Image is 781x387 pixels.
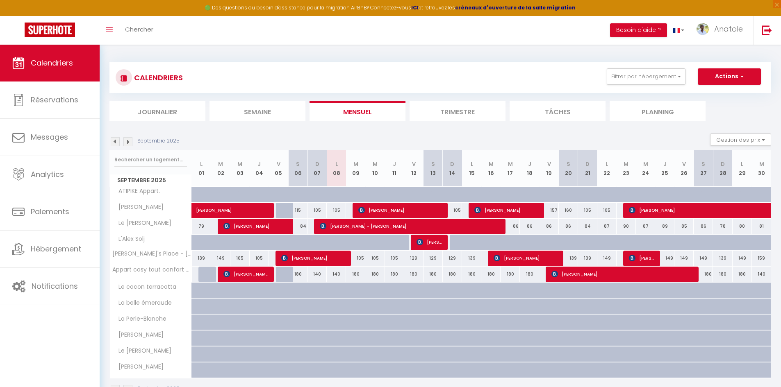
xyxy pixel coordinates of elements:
span: [PERSON_NAME] [281,250,346,266]
div: 180 [694,267,713,282]
span: [PERSON_NAME] [358,202,442,218]
span: [PERSON_NAME] [474,202,539,218]
th: 23 [617,150,636,187]
abbr: L [335,160,338,168]
div: 129 [404,251,424,266]
div: 159 [752,251,771,266]
div: 79 [192,219,211,234]
div: 84 [288,219,307,234]
span: Le [PERSON_NAME] [111,346,173,355]
div: 180 [733,267,752,282]
span: [PERSON_NAME] [417,234,442,250]
th: 05 [269,150,288,187]
th: 01 [192,150,211,187]
abbr: M [508,160,513,168]
div: 105 [307,203,327,218]
abbr: J [663,160,667,168]
button: Ouvrir le widget de chat LiveChat [7,3,31,28]
div: 180 [404,267,424,282]
span: [PERSON_NAME] [551,266,693,282]
abbr: M [373,160,378,168]
div: 180 [501,267,520,282]
li: Mensuel [310,101,405,121]
abbr: D [450,160,454,168]
div: 90 [617,219,636,234]
th: 04 [250,150,269,187]
button: Actions [698,68,761,85]
a: créneaux d'ouverture de la salle migration [455,4,576,11]
div: 105 [578,203,597,218]
button: Besoin d'aide ? [610,23,667,37]
div: 105 [346,251,365,266]
div: 139 [713,251,732,266]
img: Super Booking [25,23,75,37]
th: 21 [578,150,597,187]
li: Planning [610,101,706,121]
div: 105 [597,203,617,218]
p: Septembre 2025 [137,137,180,145]
input: Rechercher un logement... [114,152,187,167]
div: 78 [713,219,732,234]
th: 28 [713,150,732,187]
th: 17 [501,150,520,187]
th: 15 [462,150,481,187]
div: 140 [307,267,327,282]
abbr: M [353,160,358,168]
abbr: M [759,160,764,168]
span: Anatole [714,24,743,34]
button: Gestion des prix [710,134,771,146]
span: Appart cosy tout confort Metro 11 avec parking [111,267,193,273]
span: L'Alex Solj [111,235,147,244]
div: 87 [597,219,617,234]
span: Chercher [125,25,153,34]
span: [PERSON_NAME] [196,198,271,214]
div: 139 [462,251,481,266]
th: 20 [559,150,578,187]
span: Analytics [31,169,64,179]
img: logout [762,25,772,35]
th: 11 [385,150,404,187]
span: Le [PERSON_NAME] [111,219,173,228]
abbr: M [218,160,223,168]
abbr: L [606,160,608,168]
th: 29 [733,150,752,187]
span: [PERSON_NAME]'s Place - [GEOGRAPHIC_DATA] [111,251,193,257]
a: Chercher [119,16,159,45]
abbr: M [643,160,648,168]
abbr: L [741,160,743,168]
abbr: S [701,160,705,168]
th: 03 [230,150,250,187]
div: 86 [501,219,520,234]
div: 86 [694,219,713,234]
abbr: D [585,160,590,168]
div: 115 [288,203,307,218]
abbr: S [296,160,300,168]
div: 89 [655,219,674,234]
div: 149 [694,251,713,266]
div: 140 [327,267,346,282]
div: 129 [443,251,462,266]
th: 19 [539,150,558,187]
div: 160 [559,203,578,218]
div: 149 [597,251,617,266]
span: Paiements [31,206,69,217]
div: 180 [365,267,385,282]
abbr: S [431,160,435,168]
div: 180 [713,267,732,282]
abbr: J [393,160,396,168]
abbr: M [237,160,242,168]
th: 22 [597,150,617,187]
div: 157 [539,203,558,218]
button: Filtrer par hébergement [607,68,685,85]
li: Journalier [109,101,205,121]
span: [PERSON_NAME] - [PERSON_NAME] [320,218,500,234]
div: 105 [327,203,346,218]
th: 14 [443,150,462,187]
span: [PERSON_NAME] [494,250,558,266]
abbr: D [315,160,319,168]
div: 149 [733,251,752,266]
div: 180 [424,267,443,282]
th: 07 [307,150,327,187]
div: 139 [578,251,597,266]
